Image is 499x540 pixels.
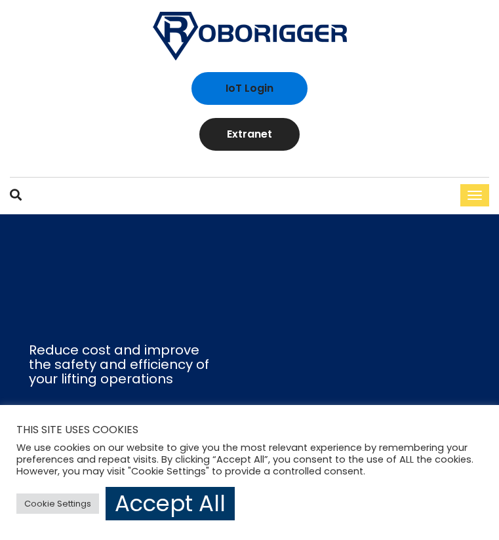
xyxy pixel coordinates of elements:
a: Accept All [106,487,235,520]
a: Extranet [199,118,300,151]
a: IoT Login [191,72,308,105]
img: Roborigger [153,12,347,60]
div: We use cookies on our website to give you the most relevant experience by remembering your prefer... [16,442,483,477]
a: Cookie Settings [16,493,99,514]
h5: THIS SITE USES COOKIES [16,421,483,438]
div: Reduce cost and improve the safety and efficiency of your lifting operations [29,343,209,386]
